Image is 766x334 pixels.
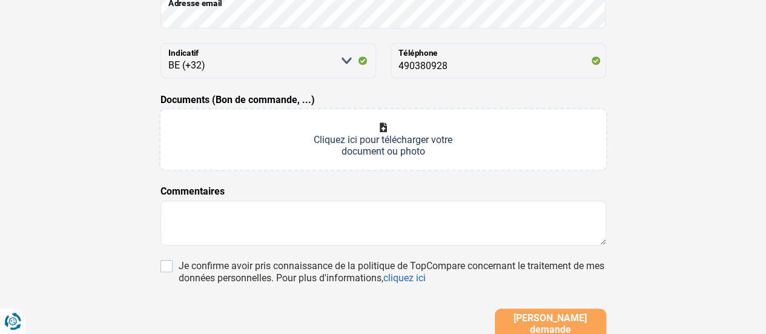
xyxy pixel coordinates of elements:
label: Commentaires [160,184,225,199]
select: Indicatif [160,43,376,78]
input: 401020304 [391,43,606,78]
div: Je confirme avoir pris connaissance de la politique de TopCompare concernant le traitement de mes... [179,260,606,284]
a: cliquez ici [383,272,426,284]
label: Documents (Bon de commande, ...) [160,93,315,107]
